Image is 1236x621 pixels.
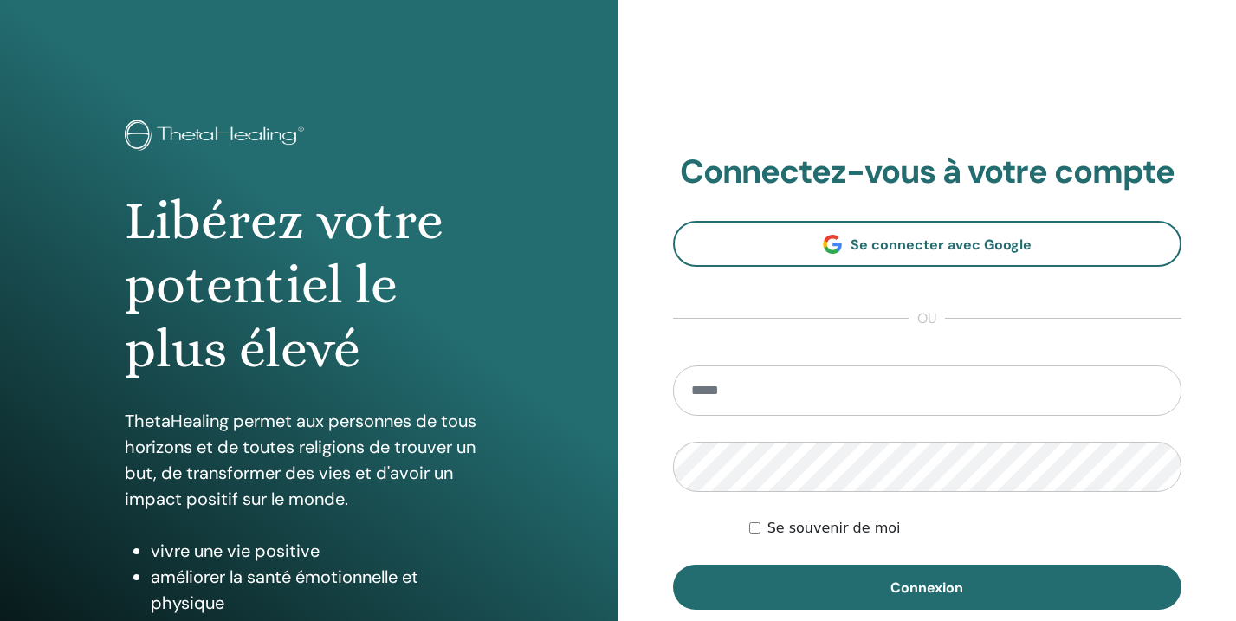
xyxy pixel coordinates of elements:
[673,221,1182,267] a: Se connecter avec Google
[890,579,963,597] span: Connexion
[749,518,1181,539] div: Keep me authenticated indefinitely or until I manually logout
[767,518,901,539] label: Se souvenir de moi
[151,538,494,564] li: vivre une vie positive
[673,152,1182,192] h2: Connectez-vous à votre compte
[125,189,494,382] h1: Libérez votre potentiel le plus élevé
[125,408,494,512] p: ThetaHealing permet aux personnes de tous horizons et de toutes religions de trouver un but, de t...
[673,565,1182,610] button: Connexion
[851,236,1032,254] span: Se connecter avec Google
[909,308,945,329] span: ou
[151,564,494,616] li: améliorer la santé émotionnelle et physique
